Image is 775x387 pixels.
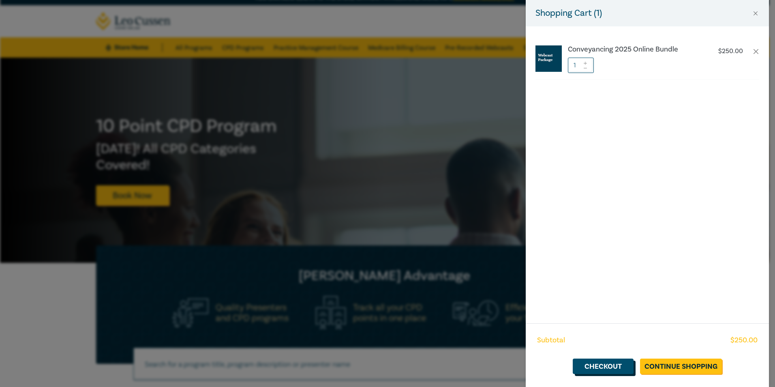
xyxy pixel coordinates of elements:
[573,359,634,374] a: Checkout
[535,45,562,72] img: Webcast%20Package.jpg
[640,359,722,374] a: Continue Shopping
[537,335,565,346] span: Subtotal
[718,47,743,55] p: $ 250.00
[568,58,594,73] input: 1
[752,10,759,17] button: Close
[535,6,602,20] h5: Shopping Cart ( 1 )
[568,45,702,54] a: Conveyancing 2025 Online Bundle
[730,335,758,346] span: $ 250.00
